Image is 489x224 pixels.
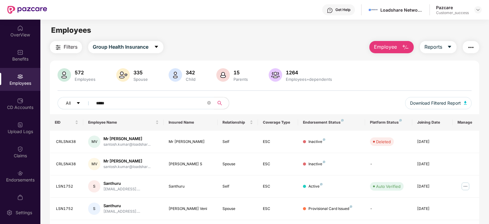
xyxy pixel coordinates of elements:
div: [EMAIL_ADDRESS].... [103,186,140,192]
div: 342 [185,69,197,76]
img: svg+xml;base64,PHN2ZyB4bWxucz0iaHR0cDovL3d3dy53My5vcmcvMjAwMC9zdmciIHhtbG5zOnhsaW5rPSJodHRwOi8vd3... [402,44,409,51]
div: MV [88,136,100,148]
th: Relationship [218,114,258,131]
button: Filters [50,41,82,53]
div: S [88,180,100,192]
div: Mr [PERSON_NAME] [103,158,151,164]
span: caret-down [76,101,80,106]
div: Mr [PERSON_NAME] [103,136,151,142]
div: Spouse [132,77,149,82]
img: manageButton [461,181,470,191]
div: Pazcare [436,5,469,10]
div: 572 [73,69,97,76]
div: Settings [14,210,34,216]
th: Coverage Type [258,114,298,131]
div: MV [88,158,100,170]
img: svg+xml;base64,PHN2ZyBpZD0iTXlfT3JkZXJzIiBkYXRhLW5hbWU9Ik15IE9yZGVycyIgeG1sbnM9Imh0dHA6Ly93d3cudz... [17,194,23,200]
th: Joining Date [412,114,453,131]
img: svg+xml;base64,PHN2ZyBpZD0iU2V0dGluZy0yMHgyMCIgeG1sbnM9Imh0dHA6Ly93d3cudzMub3JnLzIwMDAvc3ZnIiB3aW... [6,210,13,216]
div: 15 [232,69,249,76]
div: Self [222,184,253,189]
div: Inactive [308,139,325,145]
img: svg+xml;base64,PHN2ZyBpZD0iQ2xhaW0iIHhtbG5zPSJodHRwOi8vd3d3LnczLm9yZy8yMDAwL3N2ZyIgd2lkdGg9IjIwIi... [17,146,23,152]
img: New Pazcare Logo [7,6,47,14]
div: Self [222,139,253,145]
span: Reports [424,43,442,51]
img: svg+xml;base64,PHN2ZyB4bWxucz0iaHR0cDovL3d3dy53My5vcmcvMjAwMC9zdmciIHdpZHRoPSI4IiBoZWlnaHQ9IjgiIH... [320,183,323,185]
div: ESC [263,184,293,189]
span: close-circle [207,101,211,105]
img: svg+xml;base64,PHN2ZyB4bWxucz0iaHR0cDovL3d3dy53My5vcmcvMjAwMC9zdmciIHdpZHRoPSIyNCIgaGVpZ2h0PSIyNC... [467,44,475,51]
th: Employee Name [83,114,164,131]
th: EID [50,114,84,131]
span: Download Filtered Report [410,100,461,106]
button: Group Health Insurancecaret-down [88,41,163,53]
div: LSN1752 [56,206,79,212]
div: Loadshare Networks Pvt Ltd [380,7,423,13]
div: [DATE] [417,184,448,189]
div: Mr [PERSON_NAME] [169,139,212,145]
button: Download Filtered Report [405,97,472,109]
th: Manage [453,114,480,131]
span: EID [55,120,74,125]
div: Employees+dependents [285,77,333,82]
span: Relationship [222,120,248,125]
div: Inactive [308,161,325,167]
td: - [365,198,412,220]
img: svg+xml;base64,PHN2ZyBpZD0iQ0RfQWNjb3VudHMiIGRhdGEtbmFtZT0iQ0QgQWNjb3VudHMiIHhtbG5zPSJodHRwOi8vd3... [17,98,23,104]
div: Santhuru [103,181,140,186]
div: Deleted [376,139,391,145]
button: Employee [369,41,414,53]
div: Santhuru [169,184,212,189]
div: Parents [232,77,249,82]
div: Customer_success [436,10,469,15]
span: caret-down [154,44,159,50]
div: Spouse [222,206,253,212]
span: Filters [64,43,77,51]
span: close-circle [207,100,211,106]
div: ESC [263,139,293,145]
span: All [66,100,71,106]
img: svg+xml;base64,PHN2ZyBpZD0iRW1wbG95ZWVzIiB4bWxucz0iaHR0cDovL3d3dy53My5vcmcvMjAwMC9zdmciIHdpZHRoPS... [17,73,23,80]
img: svg+xml;base64,PHN2ZyB4bWxucz0iaHR0cDovL3d3dy53My5vcmcvMjAwMC9zdmciIHhtbG5zOnhsaW5rPSJodHRwOi8vd3... [116,68,130,82]
div: 335 [132,69,149,76]
div: [DATE] [417,206,448,212]
img: svg+xml;base64,PHN2ZyBpZD0iVXBsb2FkX0xvZ3MiIGRhdGEtbmFtZT0iVXBsb2FkIExvZ3MiIHhtbG5zPSJodHRwOi8vd3... [17,122,23,128]
span: Employees [51,26,91,35]
div: Provisional Card Issued [308,206,352,212]
div: Endorsement Status [303,120,360,125]
img: svg+xml;base64,PHN2ZyB4bWxucz0iaHR0cDovL3d3dy53My5vcmcvMjAwMC9zdmciIHdpZHRoPSI4IiBoZWlnaHQ9IjgiIH... [323,138,325,141]
div: [DATE] [417,161,448,167]
button: search [214,97,229,109]
img: svg+xml;base64,PHN2ZyB4bWxucz0iaHR0cDovL3d3dy53My5vcmcvMjAwMC9zdmciIHdpZHRoPSI4IiBoZWlnaHQ9IjgiIH... [323,161,325,163]
img: svg+xml;base64,PHN2ZyB4bWxucz0iaHR0cDovL3d3dy53My5vcmcvMjAwMC9zdmciIHhtbG5zOnhsaW5rPSJodHRwOi8vd3... [58,68,71,82]
div: Spouse [222,161,253,167]
span: caret-down [447,44,452,50]
img: svg+xml;base64,PHN2ZyB4bWxucz0iaHR0cDovL3d3dy53My5vcmcvMjAwMC9zdmciIHdpZHRoPSI4IiBoZWlnaHQ9IjgiIH... [399,119,402,121]
img: svg+xml;base64,PHN2ZyBpZD0iSGVscC0zMngzMiIgeG1sbnM9Imh0dHA6Ly93d3cudzMub3JnLzIwMDAvc3ZnIiB3aWR0aD... [327,7,333,13]
img: svg+xml;base64,PHN2ZyB4bWxucz0iaHR0cDovL3d3dy53My5vcmcvMjAwMC9zdmciIHdpZHRoPSI4IiBoZWlnaHQ9IjgiIH... [341,119,344,121]
div: Get Help [335,7,350,12]
div: santosh.kumar@loadshar... [103,142,151,147]
div: Auto Verified [376,183,401,189]
img: svg+xml;base64,PHN2ZyBpZD0iSG9tZSIgeG1sbnM9Imh0dHA6Ly93d3cudzMub3JnLzIwMDAvc3ZnIiB3aWR0aD0iMjAiIG... [17,25,23,31]
div: [PERSON_NAME] Veni [169,206,212,212]
img: svg+xml;base64,PHN2ZyB4bWxucz0iaHR0cDovL3d3dy53My5vcmcvMjAwMC9zdmciIHdpZHRoPSI4IiBoZWlnaHQ9IjgiIH... [350,205,352,208]
div: Child [185,77,197,82]
img: svg+xml;base64,PHN2ZyB4bWxucz0iaHR0cDovL3d3dy53My5vcmcvMjAwMC9zdmciIHhtbG5zOnhsaW5rPSJodHRwOi8vd3... [169,68,182,82]
div: Employees [73,77,97,82]
img: svg+xml;base64,PHN2ZyBpZD0iRHJvcGRvd24tMzJ4MzIiIHhtbG5zPSJodHRwOi8vd3d3LnczLm9yZy8yMDAwL3N2ZyIgd2... [476,7,480,12]
span: Employee [374,43,397,51]
img: svg+xml;base64,PHN2ZyB4bWxucz0iaHR0cDovL3d3dy53My5vcmcvMjAwMC9zdmciIHhtbG5zOnhsaW5rPSJodHRwOi8vd3... [269,68,282,82]
th: Insured Name [164,114,217,131]
img: 1629197545249.jpeg [369,6,378,14]
td: - [365,153,412,175]
div: [DATE] [417,139,448,145]
button: Reportscaret-down [420,41,457,53]
div: santosh.kumar@loadshar... [103,164,151,170]
span: search [214,101,226,106]
img: svg+xml;base64,PHN2ZyBpZD0iQmVuZWZpdHMiIHhtbG5zPSJodHRwOi8vd3d3LnczLm9yZy8yMDAwL3N2ZyIgd2lkdGg9Ij... [17,49,23,55]
img: svg+xml;base64,PHN2ZyB4bWxucz0iaHR0cDovL3d3dy53My5vcmcvMjAwMC9zdmciIHdpZHRoPSIyNCIgaGVpZ2h0PSIyNC... [54,44,62,51]
div: ESC [263,206,293,212]
div: Active [308,184,323,189]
